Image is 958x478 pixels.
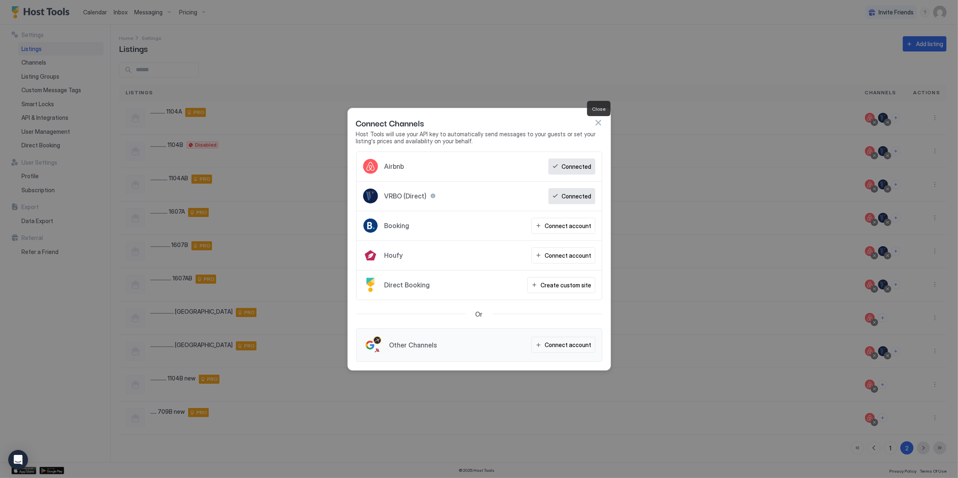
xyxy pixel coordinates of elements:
button: Create custom site [527,277,595,293]
span: Or [476,310,483,318]
span: Connect Channels [356,117,424,129]
div: Connect account [545,222,592,230]
button: Connect account [531,337,595,353]
div: Connect account [545,251,592,260]
div: Connected [562,192,592,201]
button: Connected [548,159,595,175]
span: VRBO (Direct) [385,192,427,200]
div: Open Intercom Messenger [8,450,28,470]
div: Connect account [545,340,592,349]
button: Connect account [531,247,595,263]
div: Connected [562,162,592,171]
div: Create custom site [541,281,592,289]
span: Close [592,106,606,112]
span: Booking [385,222,410,230]
button: Connected [548,188,595,204]
span: Host Tools will use your API key to automatically send messages to your guests or set your listin... [356,131,602,145]
span: Airbnb [385,162,404,170]
span: Houfy [385,251,403,259]
span: Other Channels [389,341,437,349]
button: Connect account [531,218,595,234]
span: Direct Booking [385,281,430,289]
